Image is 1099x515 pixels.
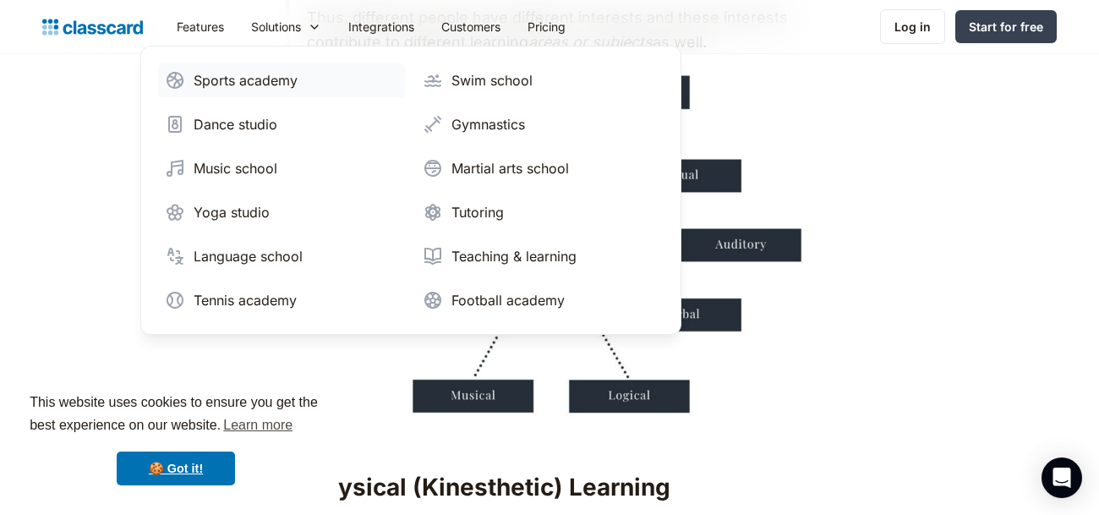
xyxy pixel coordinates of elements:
div: Start for free [969,18,1043,36]
a: Integrations [335,8,428,46]
div: Yoga studio [194,202,270,222]
div: Dance studio [194,114,277,134]
div: Log in [894,18,931,36]
div: Open Intercom Messenger [1042,457,1082,498]
a: Features [163,8,238,46]
div: Music school [194,158,277,178]
div: Solutions [251,18,301,36]
a: learn more about cookies [221,413,295,438]
a: home [42,15,143,39]
a: Martial arts school [416,151,664,185]
a: Dance studio [158,107,406,141]
a: Sports academy [158,63,406,97]
div: Swim school [451,70,533,90]
p: ‍ [286,431,812,455]
a: dismiss cookie message [117,452,235,485]
div: Teaching & learning [451,246,577,266]
div: Gymnastics [451,114,525,134]
div: Sports academy [194,70,298,90]
a: Football academy [416,283,664,317]
a: Yoga studio [158,195,406,229]
a: Gymnastics [416,107,664,141]
a: Language school [158,239,406,273]
strong: 1. Physical (Kinesthetic) Learning [286,473,670,501]
a: Pricing [514,8,579,46]
a: Teaching & learning [416,239,664,273]
span: This website uses cookies to ensure you get the best experience on our website. [30,392,322,438]
div: Football academy [451,290,565,310]
a: Music school [158,151,406,185]
a: Swim school [416,63,664,97]
div: Language school [194,246,303,266]
a: Customers [428,8,514,46]
div: Tennis academy [194,290,297,310]
a: Tennis academy [158,283,406,317]
div: Tutoring [451,202,504,222]
a: Start for free [955,10,1057,43]
a: Tutoring [416,195,664,229]
a: Log in [880,9,945,44]
nav: Solutions [140,46,681,335]
div: cookieconsent [14,376,338,501]
div: Martial arts school [451,158,569,178]
div: Solutions [238,8,335,46]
